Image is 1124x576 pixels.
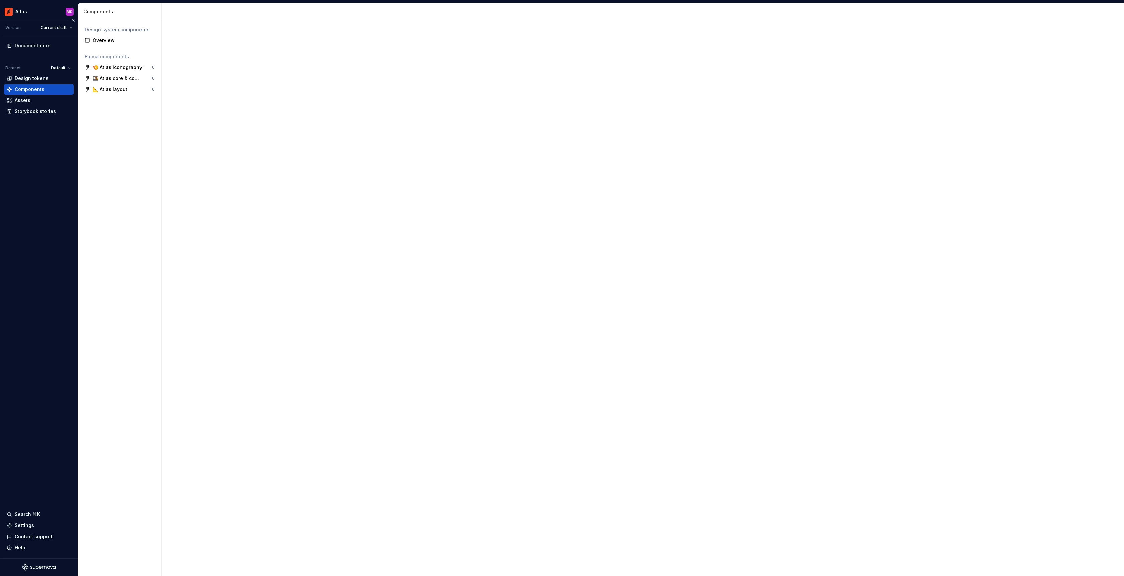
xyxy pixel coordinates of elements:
span: Current draft [41,25,67,30]
div: Overview [93,37,155,44]
div: Settings [15,522,34,529]
div: MD [67,9,73,14]
div: Documentation [15,42,51,49]
div: 0 [152,76,155,81]
a: Assets [4,95,74,106]
svg: Supernova Logo [22,564,56,571]
a: Documentation [4,40,74,51]
div: 0 [152,87,155,92]
div: Design tokens [15,75,49,82]
a: 🍤 Atlas iconography0 [82,62,157,73]
div: Design system components [85,26,155,33]
div: 0 [152,65,155,70]
button: Current draft [38,23,75,32]
div: Dataset [5,65,21,71]
div: Components [15,86,44,93]
div: Figma components [85,53,155,60]
div: Storybook stories [15,108,56,115]
button: Collapse sidebar [68,16,78,25]
span: Default [51,65,65,71]
a: Overview [82,35,157,46]
button: Default [48,63,74,73]
div: Version [5,25,21,30]
div: 📐 Atlas layout [93,86,127,93]
button: Contact support [4,531,74,542]
a: Storybook stories [4,106,74,117]
a: 📐 Atlas layout0 [82,84,157,95]
div: Assets [15,97,30,104]
div: Help [15,544,25,551]
div: Components [83,8,159,15]
a: Settings [4,520,74,531]
a: 🍱 Atlas core & components0 [82,73,157,84]
div: Atlas [15,8,27,15]
a: Design tokens [4,73,74,84]
a: Components [4,84,74,95]
div: 🍤 Atlas iconography [93,64,142,71]
div: 🍱 Atlas core & components [93,75,143,82]
div: Contact support [15,533,53,540]
button: AtlasMD [1,4,76,19]
div: Search ⌘K [15,511,40,518]
button: Help [4,542,74,553]
img: 102f71e4-5f95-4b3f-aebe-9cae3cf15d45.png [5,8,13,16]
button: Search ⌘K [4,509,74,520]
